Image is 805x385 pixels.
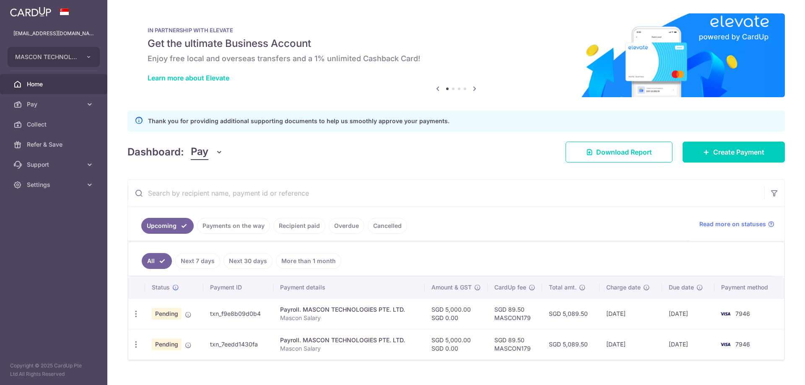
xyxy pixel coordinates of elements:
td: txn_7eedd1430fa [203,329,273,359]
span: Status [152,283,170,292]
td: SGD 89.50 MASCON179 [488,329,542,359]
span: Collect [27,120,82,129]
div: Payroll. MASCON TECHNOLOGIES PTE. LTD. [280,336,418,344]
p: IN PARTNERSHIP WITH ELEVATE [148,27,765,34]
td: [DATE] [662,298,714,329]
a: Next 30 days [223,253,273,269]
span: Read more on statuses [699,220,766,228]
img: Bank Card [717,309,734,319]
a: Download Report [566,142,673,163]
span: Amount & GST [431,283,472,292]
p: [EMAIL_ADDRESS][DOMAIN_NAME] [13,29,94,38]
td: SGD 5,000.00 SGD 0.00 [425,298,488,329]
th: Payment method [714,276,784,298]
span: 7946 [735,341,750,348]
span: Pending [152,308,182,320]
td: SGD 5,000.00 SGD 0.00 [425,329,488,359]
th: Payment details [273,276,425,298]
span: Download Report [596,147,652,157]
span: 7946 [735,310,750,317]
a: Recipient paid [273,218,325,234]
a: Next 7 days [175,253,220,269]
a: Upcoming [141,218,194,234]
button: Pay [191,144,223,160]
a: Read more on statuses [699,220,774,228]
a: Cancelled [368,218,407,234]
span: CardUp fee [494,283,526,292]
span: MASCON TECHNOLOGIES PTE. LTD. [15,53,77,61]
input: Search by recipient name, payment id or reference [128,180,764,207]
td: txn_f9e8b09d0b4 [203,298,273,329]
h6: Enjoy free local and overseas transfers and a 1% unlimited Cashback Card! [148,54,765,64]
p: Thank you for providing additional supporting documents to help us smoothly approve your payments. [148,116,449,126]
span: Settings [27,181,82,189]
a: More than 1 month [276,253,341,269]
span: Support [27,160,82,169]
button: MASCON TECHNOLOGIES PTE. LTD. [8,47,100,67]
td: [DATE] [600,298,662,329]
span: Refer & Save [27,140,82,149]
p: Mascon Salary [280,314,418,322]
span: Create Payment [713,147,764,157]
img: Bank Card [717,339,734,349]
div: Payroll. MASCON TECHNOLOGIES PTE. LTD. [280,305,418,314]
a: Overdue [329,218,364,234]
span: Pay [191,144,208,160]
a: Payments on the way [197,218,270,234]
a: All [142,253,172,269]
td: [DATE] [600,329,662,359]
td: SGD 5,089.50 [542,298,600,329]
td: SGD 89.50 MASCON179 [488,298,542,329]
a: Create Payment [683,142,785,163]
span: Due date [669,283,694,292]
h5: Get the ultimate Business Account [148,37,765,50]
img: CardUp [10,7,51,17]
a: Learn more about Elevate [148,74,229,82]
span: Home [27,80,82,88]
span: Pay [27,100,82,109]
img: Renovation banner [127,13,785,97]
h4: Dashboard: [127,145,184,160]
span: Total amt. [549,283,576,292]
td: [DATE] [662,329,714,359]
p: Mascon Salary [280,344,418,353]
th: Payment ID [203,276,273,298]
span: Charge date [606,283,641,292]
span: Pending [152,338,182,350]
td: SGD 5,089.50 [542,329,600,359]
